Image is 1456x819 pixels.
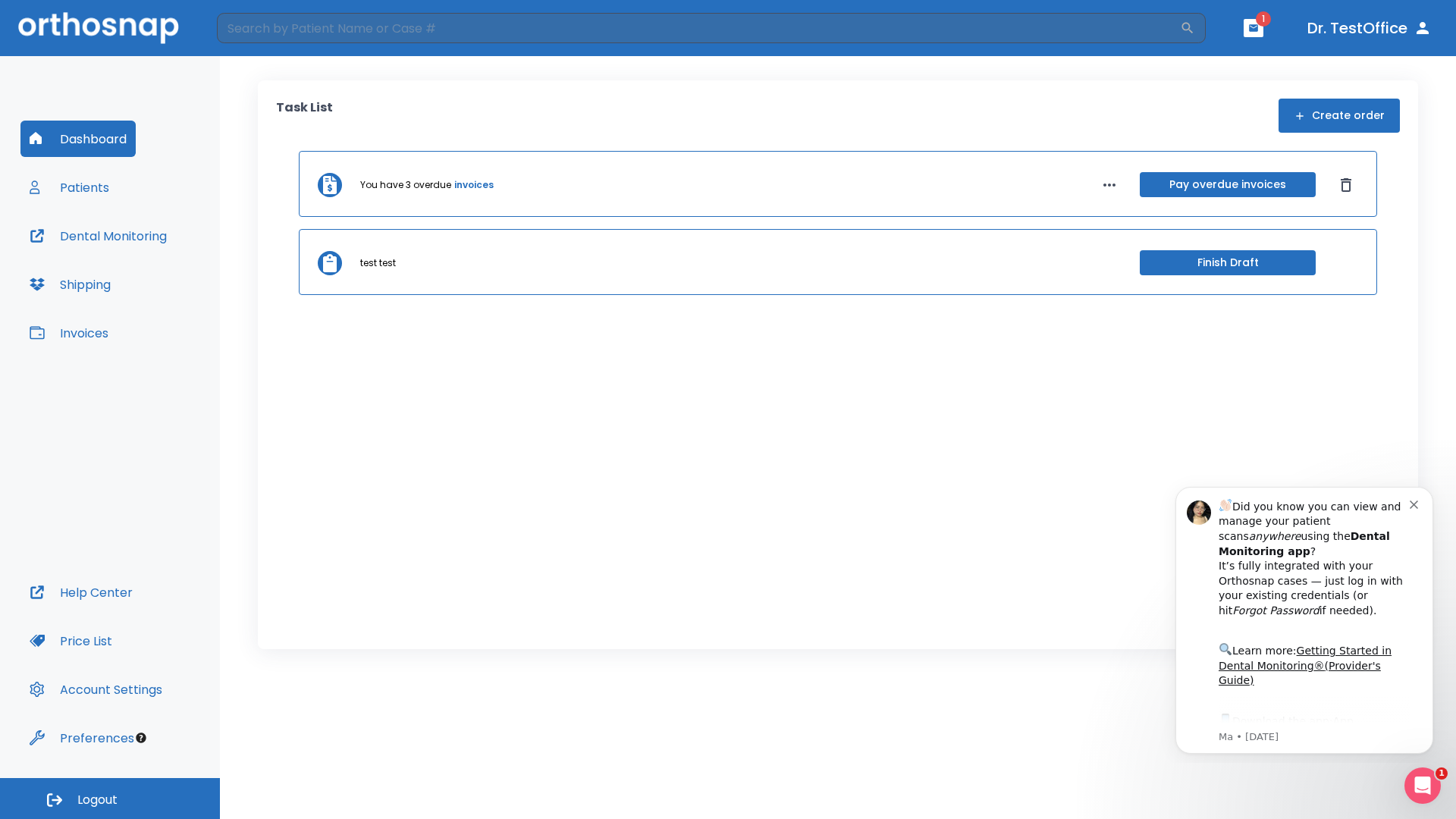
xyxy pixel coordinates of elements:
[20,623,121,659] button: Price List
[66,257,257,271] p: Message from Ma, sent 7w ago
[1140,172,1316,197] button: Pay overdue invoices
[134,731,148,745] div: Tooltip anchor
[1153,473,1456,763] iframe: Intercom notifications message
[66,238,257,315] div: Download the app: | ​ Let us know if you need help getting started!
[276,99,333,133] p: Task List
[257,24,269,36] button: Dismiss notification
[66,242,201,269] a: App Store
[77,792,118,808] span: Logout
[217,13,1180,43] input: Search by Patient Name or Case #
[1334,173,1358,197] button: Dismiss
[1140,250,1316,275] button: Finish Draft
[20,720,143,756] button: Preferences
[1301,14,1438,42] button: Dr. TestOffice
[360,256,396,270] p: test test
[18,12,179,43] img: Orthosnap
[454,178,494,192] a: invoices
[20,574,142,610] button: Help Center
[20,266,120,303] button: Shipping
[360,178,451,192] p: You have 3 overdue
[20,218,176,254] button: Dental Monitoring
[20,315,118,351] button: Invoices
[20,121,136,157] button: Dashboard
[1256,11,1271,27] span: 1
[1436,767,1448,780] span: 1
[1279,99,1400,133] button: Create order
[20,671,171,708] button: Account Settings
[1404,767,1441,804] iframe: Intercom live chat
[20,169,118,206] button: Patients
